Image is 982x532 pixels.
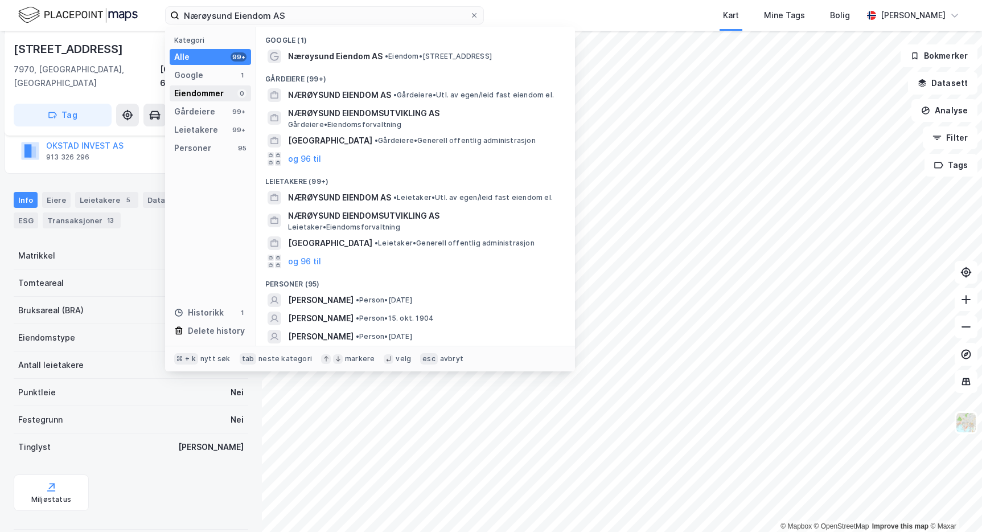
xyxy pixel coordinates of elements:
div: Bruksareal (BRA) [18,304,84,317]
div: Kategori [174,36,251,44]
div: Gårdeiere (99+) [256,66,575,86]
div: 0 [237,89,246,98]
div: 13 [105,215,116,226]
span: Leietaker • Eiendomsforvaltning [288,223,400,232]
div: Alle [174,50,190,64]
input: Søk på adresse, matrikkel, gårdeiere, leietakere eller personer [179,7,470,24]
span: [GEOGRAPHIC_DATA] [288,236,372,250]
span: Gårdeiere • Utl. av egen/leid fast eiendom el. [393,91,554,100]
span: Person • [DATE] [356,296,412,305]
div: Leietakere [75,192,138,208]
div: Tomteareal [18,276,64,290]
span: Person • [DATE] [356,332,412,341]
div: Bolig [830,9,850,22]
div: ESG [14,212,38,228]
div: Tinglyst [18,440,51,454]
button: Tags [925,154,977,177]
span: Nærøysund Eiendom AS [288,50,383,63]
div: nytt søk [200,354,231,363]
span: • [375,239,378,247]
div: 5 [122,194,134,206]
div: 913 326 296 [46,153,89,162]
button: Filter [923,126,977,149]
div: Google [174,68,203,82]
span: Leietaker • Generell offentlig administrasjon [375,239,535,248]
div: Nei [231,413,244,427]
span: • [375,136,378,145]
div: [STREET_ADDRESS] [14,40,125,58]
span: • [393,91,397,99]
span: Leietaker • Utl. av egen/leid fast eiendom el. [393,193,553,202]
div: Historikk [174,306,224,320]
div: Eiendommer [174,87,224,100]
div: 7970, [GEOGRAPHIC_DATA], [GEOGRAPHIC_DATA] [14,63,160,90]
div: ⌘ + k [174,353,198,365]
button: Analyse [911,99,977,122]
div: Leietakere [174,123,218,137]
div: Mine Tags [764,9,805,22]
div: Delete history [188,324,245,338]
div: Kart [723,9,739,22]
div: [PERSON_NAME] [881,9,946,22]
span: • [356,332,359,341]
div: Matrikkel [18,249,55,263]
span: • [356,296,359,304]
button: Tag [14,104,112,126]
span: [PERSON_NAME] [288,293,354,307]
span: Person • 15. okt. 1904 [356,314,434,323]
button: Datasett [908,72,977,95]
img: logo.f888ab2527a4732fd821a326f86c7f29.svg [18,5,138,25]
div: Info [14,192,38,208]
a: Mapbox [780,522,812,530]
div: Google (1) [256,27,575,47]
iframe: Chat Widget [925,477,982,532]
span: • [356,314,359,322]
div: velg [396,354,411,363]
span: NÆRØYSUND EIENDOM AS [288,191,391,204]
a: OpenStreetMap [814,522,869,530]
div: Eiere [42,192,71,208]
div: 99+ [231,125,246,134]
div: Personer [174,141,211,155]
span: NÆRØYSUND EIENDOMSUTVIKLING AS [288,107,561,120]
div: [PERSON_NAME] [178,440,244,454]
img: Z [955,412,977,433]
div: Nei [231,386,244,399]
div: [GEOGRAPHIC_DATA], 62/425 [160,63,248,90]
div: Transaksjoner [43,212,121,228]
button: Bokmerker [901,44,977,67]
span: Gårdeiere • Eiendomsforvaltning [288,120,401,129]
div: Miljøstatus [31,495,71,504]
span: [GEOGRAPHIC_DATA] [288,134,372,148]
div: Kontrollprogram for chat [925,477,982,532]
div: Datasett [143,192,186,208]
div: Festegrunn [18,413,63,427]
div: 99+ [231,52,246,62]
span: NÆRØYSUND EIENDOMSUTVIKLING AS [288,209,561,223]
div: Gårdeiere [174,105,215,118]
span: [PERSON_NAME] [288,330,354,343]
div: Eiendomstype [18,331,75,345]
span: [PERSON_NAME] [288,312,354,325]
div: markere [345,354,375,363]
div: Punktleie [18,386,56,399]
div: tab [240,353,257,365]
button: og 96 til [288,152,321,166]
div: avbryt [440,354,463,363]
div: 99+ [231,107,246,116]
a: Improve this map [872,522,928,530]
span: • [393,193,397,202]
span: Gårdeiere • Generell offentlig administrasjon [375,136,536,145]
span: Eiendom • [STREET_ADDRESS] [385,52,492,61]
div: 1 [237,308,246,317]
div: 1 [237,71,246,80]
div: 95 [237,144,246,153]
button: og 96 til [288,255,321,268]
div: esc [420,353,438,365]
div: Personer (95) [256,271,575,291]
div: Antall leietakere [18,358,84,372]
span: • [385,52,388,60]
div: neste kategori [258,354,312,363]
div: Leietakere (99+) [256,168,575,189]
span: NÆRØYSUND EIENDOM AS [288,88,391,102]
